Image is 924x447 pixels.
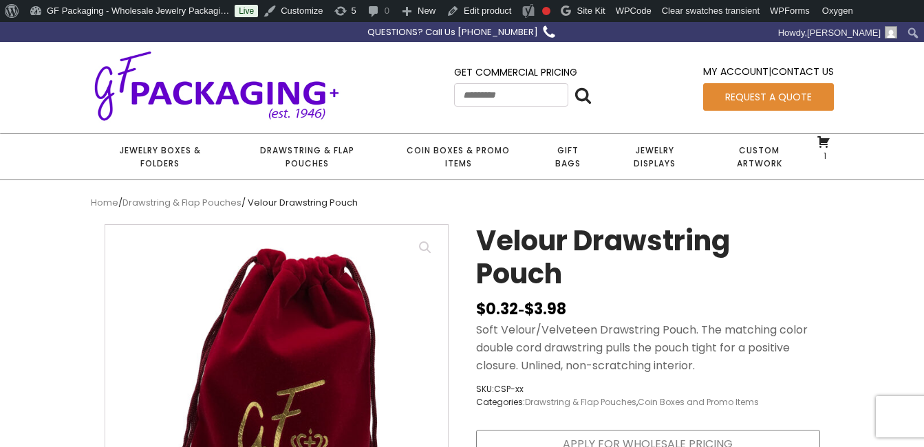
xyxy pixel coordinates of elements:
a: Jewelry Displays [603,134,706,179]
span: Site Kit [577,6,605,16]
a: Howdy, [773,22,903,44]
a: Jewelry Boxes & Folders [91,134,230,179]
a: Drawstring & Flap Pouches [230,134,385,179]
a: Custom Artwork [706,134,813,179]
span: CSP-xx [494,383,524,395]
a: Get Commercial Pricing [454,65,577,79]
div: | [703,64,834,83]
span: Categories: , [476,395,759,408]
span: 1 [820,150,826,162]
a: Home [91,196,118,209]
a: Coin Boxes & Promo Items [385,134,533,179]
a: Drawstring & Flap Pouches [525,396,636,408]
span: $ [476,298,486,320]
ins: - [476,297,566,321]
a: Drawstring & Flap Pouches [122,196,241,209]
bdi: 3.98 [524,298,566,320]
a: Coin Boxes and Promo Items [638,396,759,408]
span: SKU: [476,382,759,395]
a: Request a Quote [703,83,834,111]
a: My Account [703,65,769,78]
bdi: 0.32 [476,298,518,320]
a: Gift Bags [533,134,603,179]
span: $ [524,298,534,320]
p: Soft Velour/Velveteen Drawstring Pouch. The matching color double cord drawstring pulls the pouch... [476,321,820,374]
h1: Velour Drawstring Pouch [476,224,820,297]
a: Contact Us [771,65,834,78]
div: Focus keyphrase not set [542,7,550,15]
nav: Breadcrumb [91,196,834,210]
a: Live [235,5,258,17]
div: QUESTIONS? Call Us [PHONE_NUMBER] [367,25,538,40]
a: 1 [817,135,830,161]
span: [PERSON_NAME] [807,28,881,38]
a: View full-screen image gallery [413,235,438,260]
img: GF Packaging + - Established 1946 [91,48,343,123]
